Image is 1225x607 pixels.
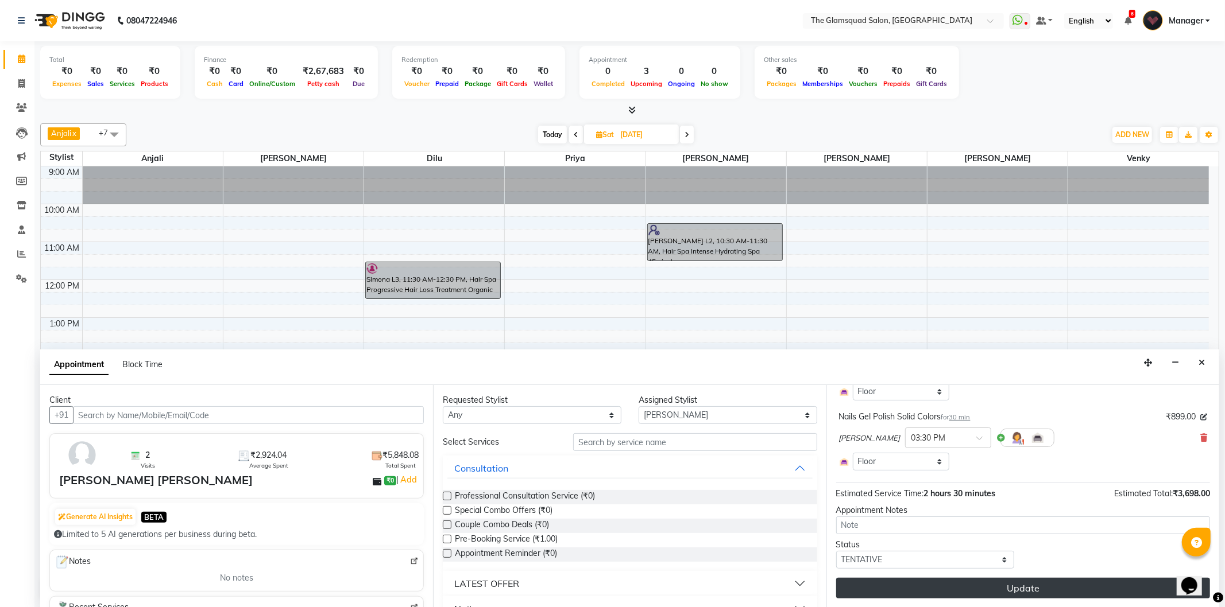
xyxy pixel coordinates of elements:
[84,80,107,88] span: Sales
[54,528,419,540] div: Limited to 5 AI generations per business during beta.
[250,449,287,461] span: ₹2,924.04
[223,151,364,166] span: [PERSON_NAME]
[382,449,419,461] span: ₹5,848.08
[55,509,136,525] button: Generate AI Insights
[49,355,109,375] span: Appointment
[145,449,150,461] span: 2
[51,129,71,138] span: Anjali
[538,126,567,143] span: Today
[589,65,628,78] div: 0
[1114,488,1173,499] span: Estimated Total:
[589,80,628,88] span: Completed
[1173,488,1210,499] span: ₹3,698.00
[839,411,971,423] div: Nails Gel Polish Solid Colors
[1112,127,1152,143] button: ADD NEW
[648,224,782,260] div: [PERSON_NAME] L2, 10:30 AM-11:30 AM, Hair Spa Intense Hydrating Spa 45min. L
[107,80,138,88] span: Services
[73,406,424,424] input: Search by Name/Mobile/Email/Code
[107,65,138,78] div: ₹0
[1010,431,1024,445] img: Hairdresser.png
[639,394,817,406] div: Assigned Stylist
[1124,15,1131,26] a: 6
[928,151,1068,166] span: [PERSON_NAME]
[764,80,799,88] span: Packages
[401,55,556,65] div: Redemption
[138,65,171,78] div: ₹0
[531,65,556,78] div: ₹0
[1200,414,1207,421] i: Edit price
[846,80,880,88] span: Vouchers
[646,151,786,166] span: [PERSON_NAME]
[1068,151,1209,166] span: Venky
[799,80,846,88] span: Memberships
[126,5,177,37] b: 08047224946
[49,55,171,65] div: Total
[455,519,549,533] span: Couple Combo Deals (₹0)
[48,318,82,330] div: 1:00 PM
[1031,431,1045,445] img: Interior.png
[846,65,880,78] div: ₹0
[434,436,565,448] div: Select Services
[628,80,665,88] span: Upcoming
[43,280,82,292] div: 12:00 PM
[913,65,950,78] div: ₹0
[1177,561,1214,596] iframe: chat widget
[455,504,552,519] span: Special Combo Offers (₹0)
[454,461,508,475] div: Consultation
[396,473,419,487] span: |
[531,80,556,88] span: Wallet
[350,80,368,88] span: Due
[799,65,846,78] div: ₹0
[366,262,500,298] div: Simona L3, 11:30 AM-12:30 PM, Hair Spa Progressive Hair Loss Treatment Organic
[399,473,419,487] a: Add
[204,80,226,88] span: Cash
[65,438,99,472] img: avatar
[462,80,494,88] span: Package
[29,5,108,37] img: logo
[246,80,298,88] span: Online/Custom
[49,394,424,406] div: Client
[949,413,971,421] span: 30 min
[364,151,504,166] span: Dilu
[1143,10,1163,30] img: Manager
[49,65,84,78] div: ₹0
[617,126,674,143] input: 2025-10-11
[455,533,558,547] span: Pre-Booking Service (₹1.00)
[1169,15,1203,27] span: Manager
[593,130,617,139] span: Sat
[401,65,432,78] div: ₹0
[836,539,1015,551] div: Status
[880,65,913,78] div: ₹0
[880,80,913,88] span: Prepaids
[1166,411,1196,423] span: ₹899.00
[505,151,645,166] span: Priya
[41,151,82,164] div: Stylist
[494,80,531,88] span: Gift Cards
[665,65,698,78] div: 0
[141,512,167,523] span: BETA
[443,394,621,406] div: Requested Stylist
[839,457,849,467] img: Interior.png
[42,242,82,254] div: 11:00 AM
[1129,10,1135,18] span: 6
[589,55,731,65] div: Appointment
[455,490,595,504] span: Professional Consultation Service (₹0)
[924,488,996,499] span: 2 hours 30 minutes
[49,80,84,88] span: Expenses
[220,572,253,584] span: No notes
[226,65,246,78] div: ₹0
[839,387,849,397] img: Interior.png
[494,65,531,78] div: ₹0
[304,80,342,88] span: Petty cash
[298,65,349,78] div: ₹2,67,683
[71,129,76,138] a: x
[764,65,799,78] div: ₹0
[454,577,519,590] div: LATEST OFFER
[349,65,369,78] div: ₹0
[49,406,74,424] button: +91
[84,65,107,78] div: ₹0
[628,65,665,78] div: 3
[401,80,432,88] span: Voucher
[141,461,155,470] span: Visits
[839,433,901,444] span: [PERSON_NAME]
